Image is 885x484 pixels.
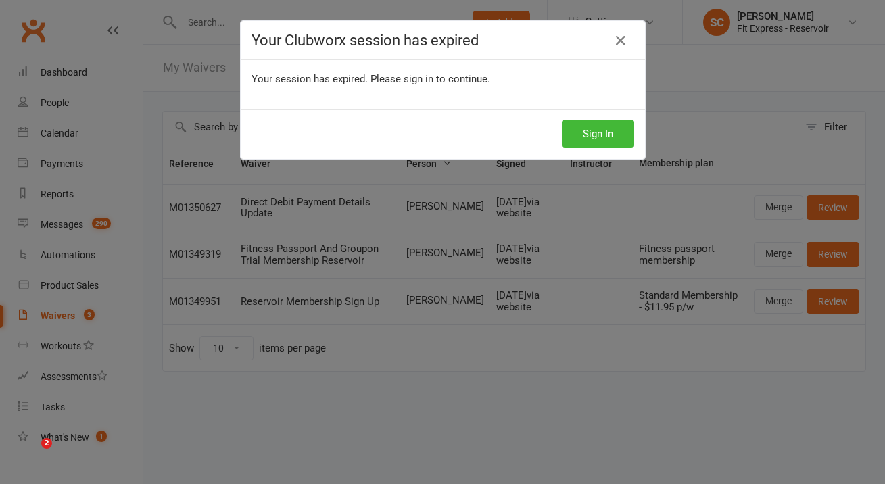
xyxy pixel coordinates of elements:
[252,32,634,49] h4: Your Clubworx session has expired
[610,30,631,51] a: Close
[14,438,46,470] iframe: Intercom live chat
[252,73,490,85] span: Your session has expired. Please sign in to continue.
[41,438,52,449] span: 2
[562,120,634,148] button: Sign In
